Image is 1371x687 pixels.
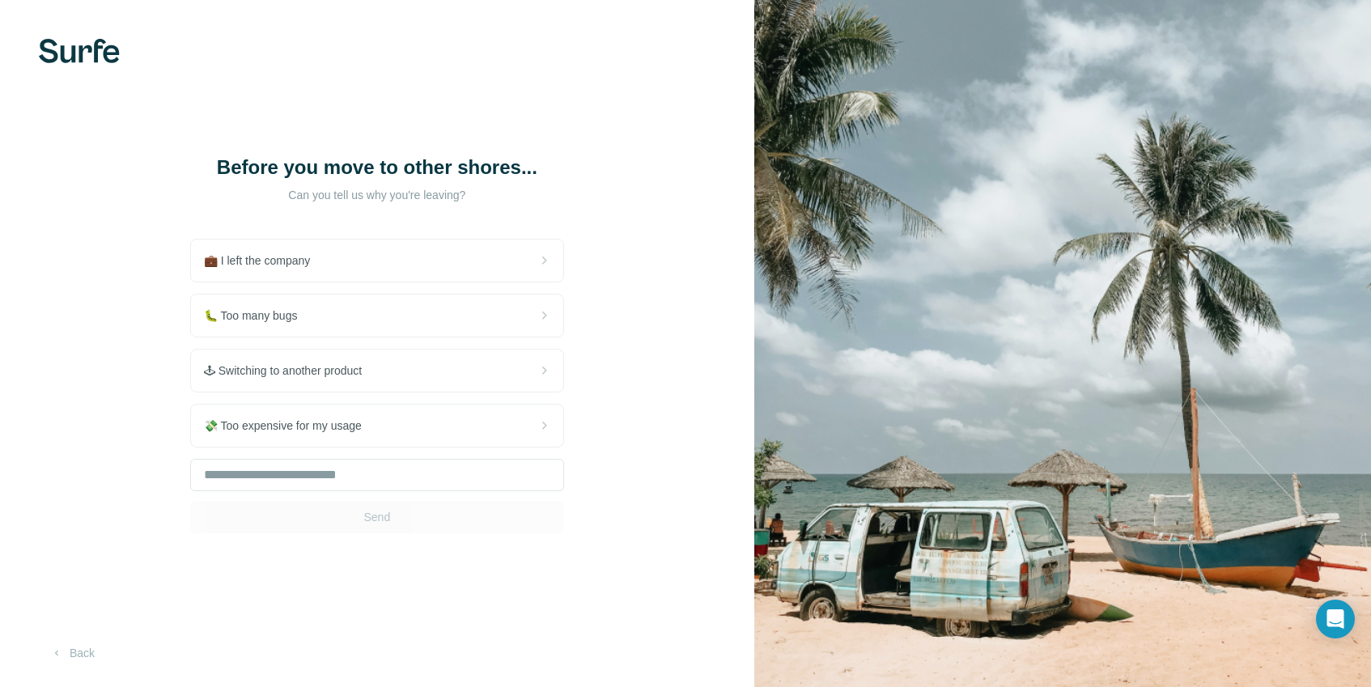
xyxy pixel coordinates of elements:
span: 💸 Too expensive for my usage [204,418,375,434]
img: Surfe's logo [39,39,120,63]
button: Back [39,638,106,668]
p: Can you tell us why you're leaving? [215,187,539,203]
span: 🐛 Too many bugs [204,307,311,324]
span: 🕹 Switching to another product [204,363,375,379]
div: Open Intercom Messenger [1316,600,1355,638]
span: 💼 I left the company [204,252,323,269]
h1: Before you move to other shores... [215,155,539,180]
